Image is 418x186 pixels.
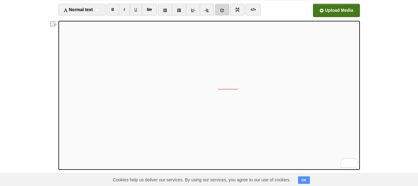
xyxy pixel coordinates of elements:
[246,4,261,16] a: </>
[298,176,310,184] button: OK
[107,4,119,16] a: B
[63,7,93,12] span: Normal text
[142,4,157,16] a: Str
[147,7,152,12] del: Str
[130,4,142,16] a: U
[119,4,130,16] a: I
[235,7,240,12] img: pagebreak-icon.png
[107,174,297,186] span: Cookies help us deliver our services. By using our services, you agree to our use of cookies.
